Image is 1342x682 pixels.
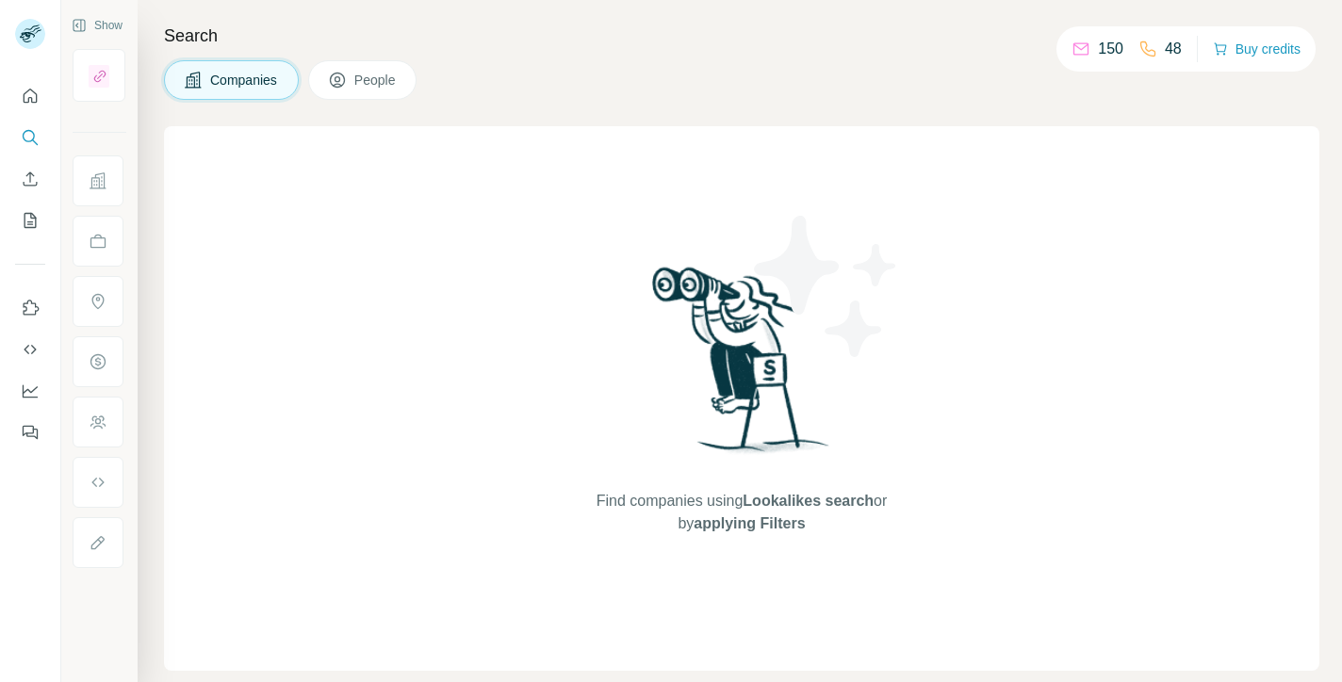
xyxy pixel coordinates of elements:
span: People [354,71,398,89]
span: Find companies using or by [591,490,892,535]
img: Surfe Illustration - Stars [742,202,911,371]
button: Buy credits [1213,36,1301,62]
span: Lookalikes search [743,493,874,509]
button: Use Surfe API [15,333,45,366]
button: My lists [15,203,45,237]
button: Enrich CSV [15,162,45,196]
button: Search [15,121,45,154]
p: 48 [1165,38,1182,60]
img: Surfe Illustration - Woman searching with binoculars [644,262,840,472]
p: 150 [1098,38,1123,60]
span: Companies [210,71,279,89]
h4: Search [164,23,1319,49]
button: Show [58,11,136,40]
button: Dashboard [15,374,45,408]
button: Quick start [15,79,45,113]
button: Feedback [15,415,45,449]
button: Use Surfe on LinkedIn [15,291,45,325]
span: applying Filters [694,515,805,531]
